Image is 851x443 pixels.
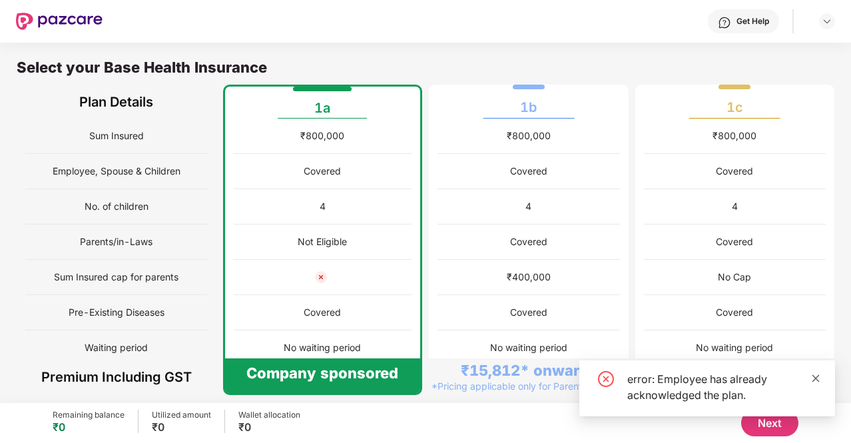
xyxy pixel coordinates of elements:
div: Covered [716,305,753,320]
div: Wallet allocation [238,410,300,420]
div: ₹400,000 [507,270,551,284]
div: error: Employee has already acknowledged the plan. [627,371,819,403]
span: Parents/in-Laws [80,229,152,254]
div: 1a [314,89,330,116]
div: Not Eligible [298,234,347,249]
div: Covered [510,164,547,179]
div: ₹800,000 [300,129,344,143]
div: ₹0 [152,420,211,434]
div: Covered [510,234,547,249]
img: svg+xml;base64,PHN2ZyBpZD0iRHJvcGRvd24tMzJ4MzIiIHhtbG5zPSJodHRwOi8vd3d3LnczLm9yZy8yMDAwL3N2ZyIgd2... [822,16,832,27]
span: Pre-Existing Diseases [69,300,164,325]
div: 4 [320,199,326,214]
div: No waiting period [696,340,773,355]
div: Covered [510,305,547,320]
span: close-circle [598,371,614,387]
div: 4 [525,199,531,214]
div: ₹800,000 [507,129,551,143]
div: Covered [716,164,753,179]
div: Select your Base Health Insurance [17,58,834,85]
div: Premium Including GST [25,358,208,395]
div: Utilized amount [152,410,211,420]
div: ₹800,000 [712,129,756,143]
div: Remaining balance [53,410,125,420]
div: No Cap [718,270,751,284]
span: Sum Insured [89,123,144,149]
div: Covered [304,305,341,320]
div: Covered [716,234,753,249]
div: 4 [732,199,738,214]
div: No waiting period [284,340,361,355]
span: Sum Insured cap for parents [54,264,178,290]
img: not_cover_cross.svg [313,269,329,285]
div: 1c [726,89,743,115]
span: Waiting period [85,335,148,360]
div: ₹0 [238,420,300,434]
img: New Pazcare Logo [16,13,103,30]
div: 1b [520,89,537,115]
span: No. of children [85,194,148,219]
div: Company sponsored [246,364,398,382]
div: Covered [304,164,341,179]
div: Plan Details [25,85,208,119]
div: Get Help [736,16,769,27]
div: ₹15,812* onwards [461,361,597,380]
img: svg+xml;base64,PHN2ZyBpZD0iSGVscC0zMngzMiIgeG1sbnM9Imh0dHA6Ly93d3cudzMub3JnLzIwMDAvc3ZnIiB3aWR0aD... [718,16,731,29]
div: No waiting period [490,340,567,355]
div: ₹0 [53,420,125,434]
span: close [811,374,820,383]
span: Employee, Spouse & Children [53,159,180,184]
div: *Pricing applicable only for Parents/in-Laws [431,380,626,392]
